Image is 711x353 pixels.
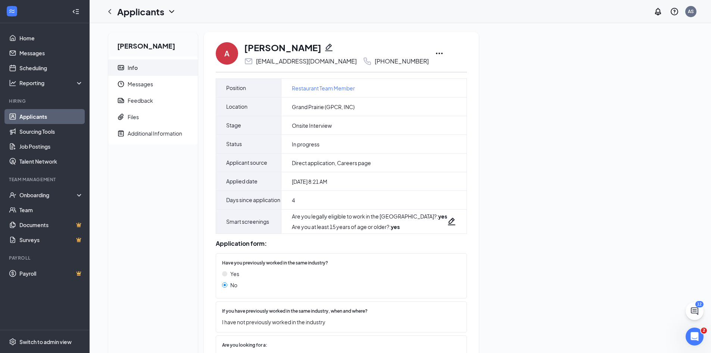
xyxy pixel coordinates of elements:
[117,5,164,18] h1: Applicants
[701,328,707,334] span: 2
[292,196,295,204] span: 4
[105,7,114,16] svg: ChevronLeft
[230,270,239,278] span: Yes
[108,92,198,109] a: ReportFeedback
[19,109,83,124] a: Applicants
[19,191,77,199] div: Onboarding
[688,8,694,15] div: AS
[9,338,16,346] svg: Settings
[256,58,357,65] div: [EMAIL_ADDRESS][DOMAIN_NAME]
[292,213,447,220] div: Are you legally eligible to work in the [GEOGRAPHIC_DATA]? :
[226,172,258,191] span: Applied date
[438,213,447,220] strong: yes
[670,7,679,16] svg: QuestionInfo
[9,79,16,87] svg: Analysis
[117,97,125,104] svg: Report
[695,301,704,307] div: 12
[9,98,82,104] div: Hiring
[292,122,332,129] span: Onsite Interview
[447,217,456,226] svg: Pencil
[19,154,83,169] a: Talent Network
[128,130,182,137] div: Additional Information
[108,125,198,142] a: NoteActiveAdditional Information
[226,97,247,116] span: Location
[292,223,447,230] div: Are you at least 15 years of age or older? :
[292,178,327,185] span: [DATE] 8:21 AM
[108,59,198,76] a: ContactCardInfo
[226,116,241,134] span: Stage
[117,130,125,137] svg: NoteActive
[19,266,83,281] a: PayrollCrown
[363,57,372,66] svg: Phone
[224,48,230,59] div: A
[19,217,83,232] a: DocumentsCrown
[9,255,82,261] div: Payroll
[244,57,253,66] svg: Email
[230,281,237,289] span: No
[686,328,704,346] iframe: Intercom live chat
[222,308,368,315] span: If you have previously worked in the same industry, when and where?
[117,64,125,71] svg: ContactCard
[19,46,83,61] a: Messages
[117,80,125,88] svg: Clock
[128,64,138,71] div: Info
[128,97,153,104] div: Feedback
[19,232,83,247] a: SurveysCrown
[222,342,267,349] span: Are you looking for a:
[19,31,83,46] a: Home
[686,302,704,320] button: ChatActive
[654,7,662,16] svg: Notifications
[19,124,83,139] a: Sourcing Tools
[72,8,79,15] svg: Collapse
[9,176,82,183] div: Team Management
[292,140,319,148] span: In progress
[9,191,16,199] svg: UserCheck
[19,202,83,217] a: Team
[108,76,198,92] a: ClockMessages
[216,240,467,247] div: Application form:
[690,307,699,316] svg: ChatActive
[108,109,198,125] a: PaperclipFiles
[226,135,242,153] span: Status
[226,79,246,97] span: Position
[292,103,355,111] span: Grand Prairie (GPCR, INC)
[391,223,400,230] strong: yes
[19,338,72,346] div: Switch to admin view
[222,260,328,267] span: Have you previously worked in the same industry?
[222,318,453,326] span: I have not previously worked in the industry
[375,58,429,65] div: [PHONE_NUMBER]
[19,61,83,75] a: Scheduling
[117,113,125,121] svg: Paperclip
[8,7,16,15] svg: WorkstreamLogo
[435,49,444,58] svg: Ellipses
[226,191,280,209] span: Days since application
[226,154,267,172] span: Applicant source
[324,43,333,52] svg: Pencil
[19,139,83,154] a: Job Postings
[128,113,139,121] div: Files
[108,32,198,56] h2: [PERSON_NAME]
[128,76,192,92] span: Messages
[167,7,176,16] svg: ChevronDown
[19,79,84,87] div: Reporting
[226,213,269,231] span: Smart screenings
[292,84,355,92] a: Restaurant Team Member
[244,41,321,54] h1: [PERSON_NAME]
[292,159,371,167] span: Direct application, Careers page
